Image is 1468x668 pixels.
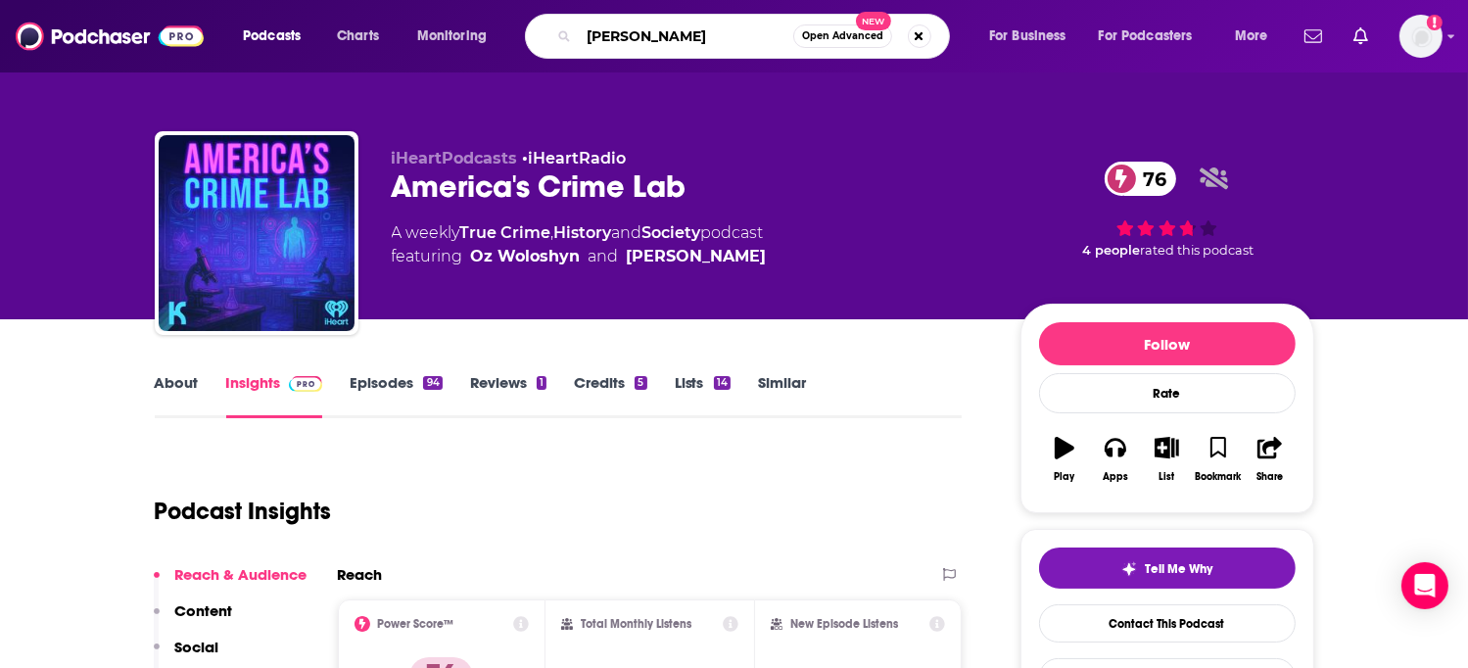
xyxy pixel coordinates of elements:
[1086,21,1221,52] button: open menu
[790,617,898,631] h2: New Episode Listens
[612,223,642,242] span: and
[554,223,612,242] a: History
[1039,373,1296,413] div: Rate
[1399,15,1443,58] img: User Profile
[1039,424,1090,495] button: Play
[243,23,301,50] span: Podcasts
[1399,15,1443,58] span: Logged in as TaraKennedy
[460,223,551,242] a: True Crime
[1141,424,1192,495] button: List
[1256,471,1283,483] div: Share
[1193,424,1244,495] button: Bookmark
[1039,604,1296,643] a: Contact This Podcast
[989,23,1066,50] span: For Business
[1020,149,1314,270] div: 76 4 peoplerated this podcast
[1124,162,1177,196] span: 76
[635,376,646,390] div: 5
[471,245,581,268] a: Oz Woloshyn
[392,221,767,268] div: A weekly podcast
[175,565,308,584] p: Reach & Audience
[627,245,767,268] a: Mónica Ortiz Uribe
[155,497,332,526] h1: Podcast Insights
[1103,471,1128,483] div: Apps
[337,23,379,50] span: Charts
[1090,424,1141,495] button: Apps
[423,376,442,390] div: 94
[1083,243,1141,258] span: 4 people
[155,373,199,418] a: About
[551,223,554,242] span: ,
[229,21,326,52] button: open menu
[16,18,204,55] img: Podchaser - Follow, Share and Rate Podcasts
[324,21,391,52] a: Charts
[523,149,627,167] span: •
[175,601,233,620] p: Content
[579,21,793,52] input: Search podcasts, credits, & more...
[1099,23,1193,50] span: For Podcasters
[1401,562,1448,609] div: Open Intercom Messenger
[403,21,512,52] button: open menu
[581,617,691,631] h2: Total Monthly Listens
[1160,471,1175,483] div: List
[793,24,892,48] button: Open AdvancedNew
[350,373,442,418] a: Episodes94
[1297,20,1330,53] a: Show notifications dropdown
[1221,21,1293,52] button: open menu
[714,376,731,390] div: 14
[289,376,323,392] img: Podchaser Pro
[1399,15,1443,58] button: Show profile menu
[1039,548,1296,589] button: tell me why sparkleTell Me Why
[1054,471,1074,483] div: Play
[1427,15,1443,30] svg: Add a profile image
[574,373,646,418] a: Credits5
[470,373,546,418] a: Reviews1
[154,565,308,601] button: Reach & Audience
[537,376,546,390] div: 1
[154,601,233,638] button: Content
[159,135,355,331] img: America's Crime Lab
[338,565,383,584] h2: Reach
[417,23,487,50] span: Monitoring
[392,245,767,268] span: featuring
[758,373,806,418] a: Similar
[1195,471,1241,483] div: Bookmark
[1346,20,1376,53] a: Show notifications dropdown
[802,31,883,41] span: Open Advanced
[589,245,619,268] span: and
[975,21,1091,52] button: open menu
[1141,243,1255,258] span: rated this podcast
[1235,23,1268,50] span: More
[1039,322,1296,365] button: Follow
[1244,424,1295,495] button: Share
[1105,162,1177,196] a: 76
[378,617,454,631] h2: Power Score™
[392,149,518,167] span: iHeartPodcasts
[1145,561,1212,577] span: Tell Me Why
[529,149,627,167] a: iHeartRadio
[544,14,969,59] div: Search podcasts, credits, & more...
[642,223,701,242] a: Society
[1121,561,1137,577] img: tell me why sparkle
[226,373,323,418] a: InsightsPodchaser Pro
[856,12,891,30] span: New
[175,638,219,656] p: Social
[675,373,731,418] a: Lists14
